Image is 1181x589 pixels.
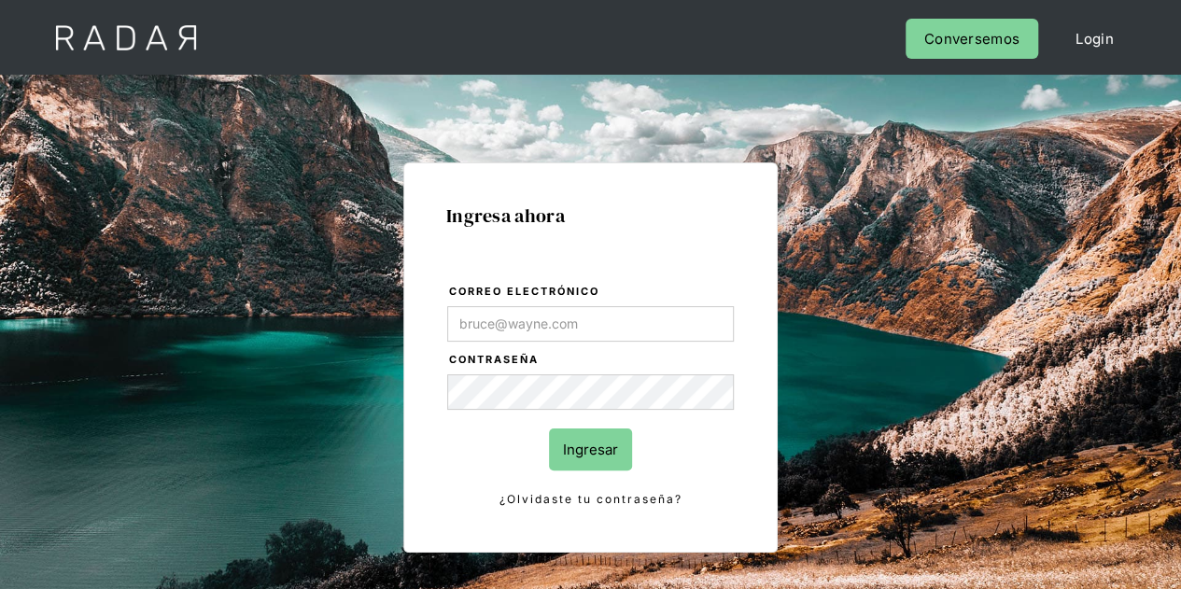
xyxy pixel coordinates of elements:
[1057,19,1132,59] a: Login
[906,19,1038,59] a: Conversemos
[446,282,735,510] form: Login Form
[549,428,632,470] input: Ingresar
[447,489,734,510] a: ¿Olvidaste tu contraseña?
[449,351,734,370] label: Contraseña
[446,205,735,226] h1: Ingresa ahora
[447,306,734,342] input: bruce@wayne.com
[449,283,734,302] label: Correo electrónico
